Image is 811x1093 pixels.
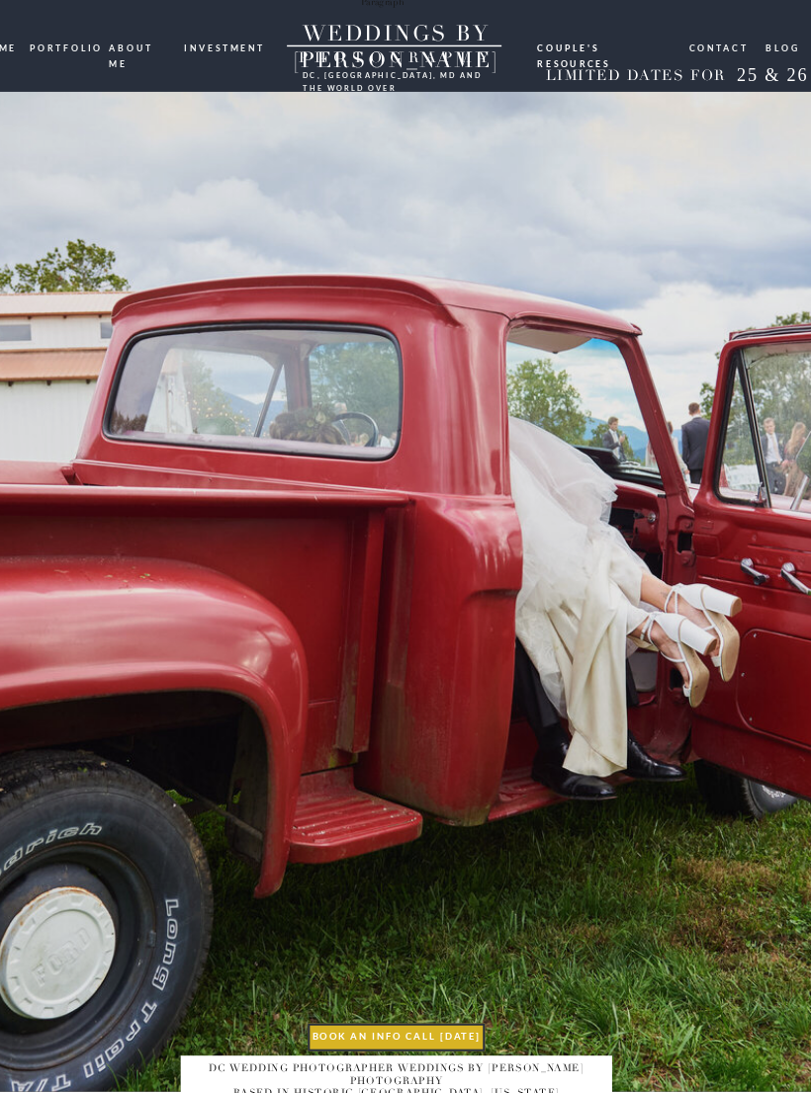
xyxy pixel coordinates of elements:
a: Couple's resources [539,39,669,49]
a: book an info call [DATE] [323,970,488,984]
h2: LIMITED DATES FOR [541,63,721,80]
h2: 25 & 26 [716,61,805,86]
a: Contact [681,39,738,51]
a: HOME [14,39,51,52]
a: investment [206,39,283,51]
a: WEDDINGS BY [PERSON_NAME] [282,21,529,44]
h3: DC, [GEOGRAPHIC_DATA], md and the world over [317,65,491,76]
a: blog [754,39,786,51]
a: ABOUT ME [135,39,197,51]
a: portfolio [60,39,126,51]
h1: DC WEDDING PHOTOGRAPHER WEDDINGS BY [PERSON_NAME] PHOTOGRAPHY BASED IN HISTORIC [GEOGRAPHIC_DATA]... [204,1000,608,1044]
